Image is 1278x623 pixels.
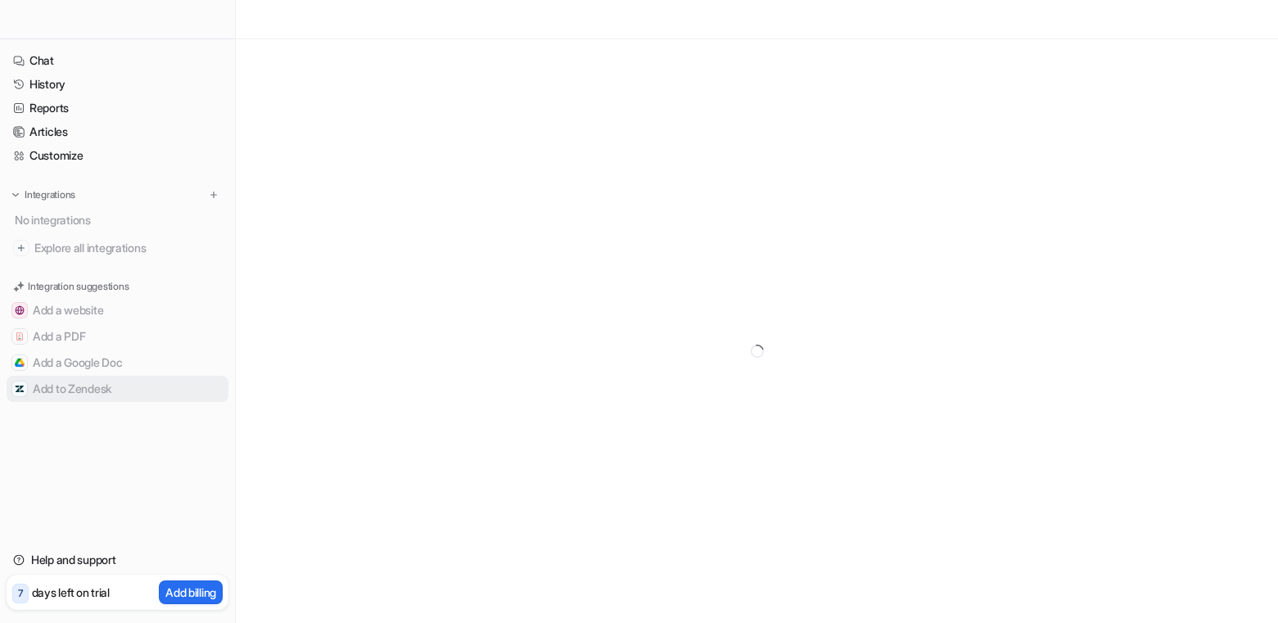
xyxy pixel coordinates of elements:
button: Add a PDFAdd a PDF [7,323,228,350]
img: Add to Zendesk [15,384,25,394]
img: menu_add.svg [208,189,219,201]
a: Customize [7,144,228,167]
img: Add a Google Doc [15,358,25,368]
p: Add billing [165,584,216,601]
button: Add billing [159,580,223,604]
button: Add to ZendeskAdd to Zendesk [7,376,228,402]
img: Add a PDF [15,332,25,341]
p: days left on trial [32,584,110,601]
a: Chat [7,49,228,72]
a: Reports [7,97,228,120]
span: Explore all integrations [34,235,222,261]
a: Help and support [7,549,228,571]
p: Integrations [25,188,75,201]
img: expand menu [10,189,21,201]
p: Integration suggestions [28,279,129,294]
img: Add a website [15,305,25,315]
p: 7 [18,586,23,601]
button: Add a Google DocAdd a Google Doc [7,350,228,376]
a: Explore all integrations [7,237,228,260]
button: Integrations [7,187,80,203]
div: No integrations [10,206,228,233]
a: Articles [7,120,228,143]
img: explore all integrations [13,240,29,256]
a: History [7,73,228,96]
button: Add a websiteAdd a website [7,297,228,323]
